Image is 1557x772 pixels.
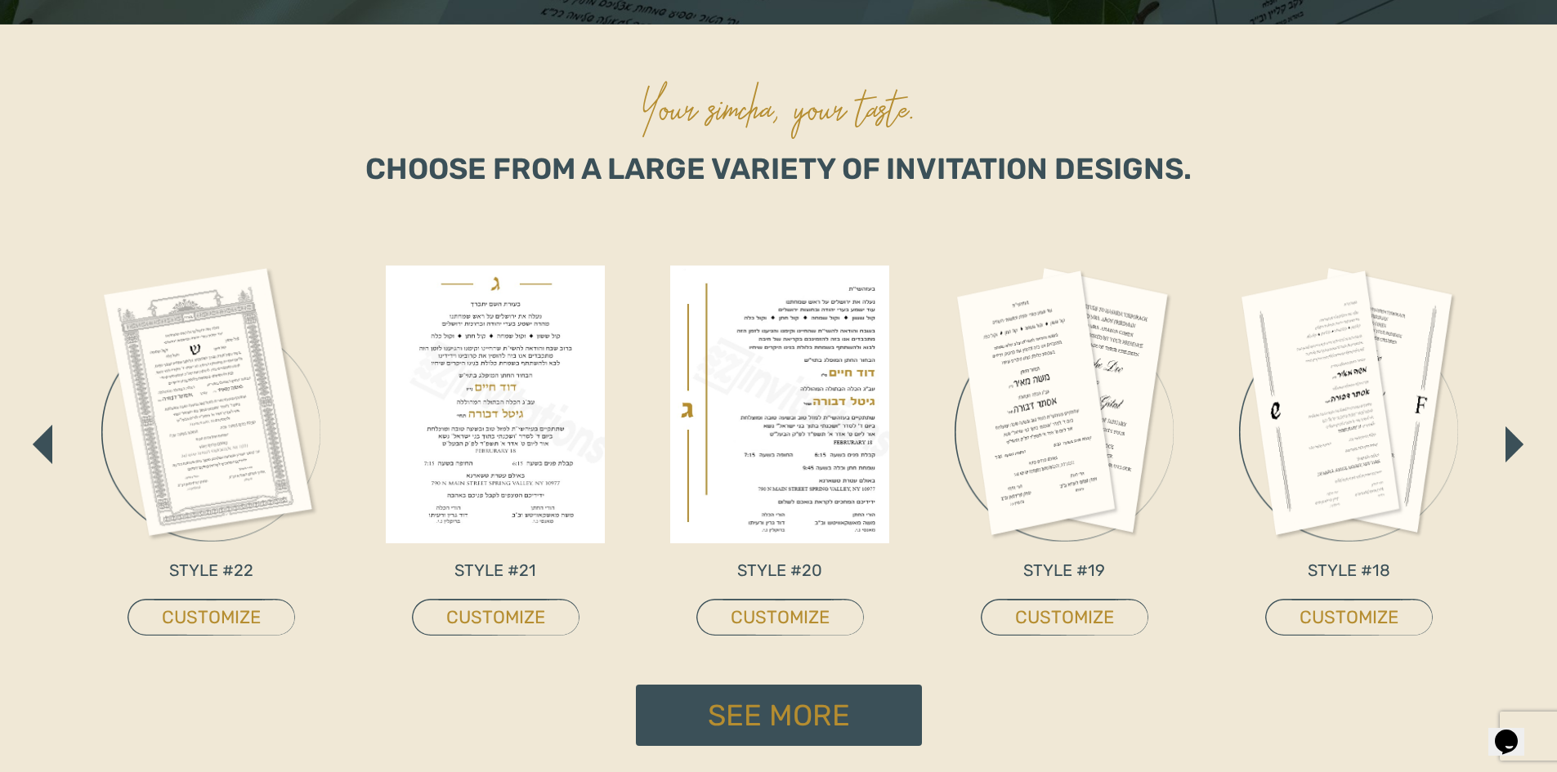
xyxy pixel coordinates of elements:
[641,57,917,155] p: Your simcha, your taste.
[696,558,864,582] p: STYLE #20
[128,599,295,636] a: CUSTOMIZE
[33,425,52,464] img: ar_left.png
[1506,426,1523,462] img: ar_right.png
[955,266,1174,543] img: Asset_30_2024-03-20_114351.651696.png
[981,599,1148,636] a: CUSTOMIZE
[365,147,1192,191] p: Choose from a large variety of invitation designs.
[1265,599,1433,636] a: CUSTOMIZE
[981,558,1148,582] p: STYLE #19
[670,266,889,543] img: 20_2025-02-03_185632.764239.jpg
[1239,266,1458,543] img: Asset_29_2024-03-20_114429.092542.png
[1488,707,1541,756] iframe: chat widget
[128,558,295,582] p: STYLE #22
[696,599,864,636] a: CUSTOMIZE
[1265,558,1433,582] p: STYLE #18
[636,685,922,746] a: See More
[386,266,605,543] img: 21_2025-02-03_185535.460705.jpg
[412,599,579,636] a: CUSTOMIZE
[412,558,579,582] p: STYLE #21
[101,266,320,543] img: Asset_33_2024-03-20_114233.220964.png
